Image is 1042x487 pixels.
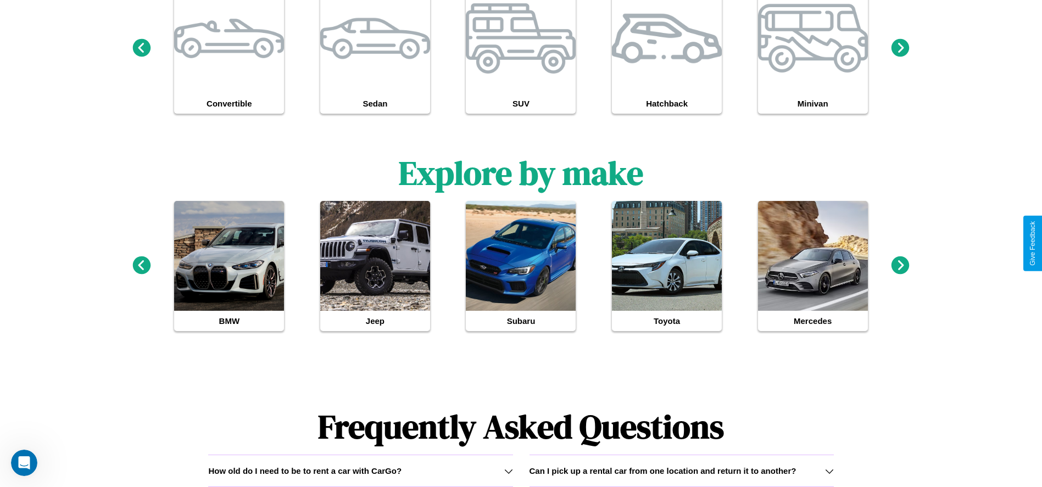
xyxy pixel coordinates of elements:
[208,466,402,475] h3: How old do I need to be to rent a car with CarGo?
[612,93,722,114] h4: Hatchback
[758,311,868,331] h4: Mercedes
[399,150,643,195] h1: Explore by make
[174,311,284,331] h4: BMW
[466,93,576,114] h4: SUV
[530,466,796,475] h3: Can I pick up a rental car from one location and return it to another?
[320,311,430,331] h4: Jeep
[208,399,833,455] h1: Frequently Asked Questions
[174,93,284,114] h4: Convertible
[1029,221,1037,266] div: Give Feedback
[11,450,37,476] iframe: Intercom live chat
[612,311,722,331] h4: Toyota
[466,311,576,331] h4: Subaru
[320,93,430,114] h4: Sedan
[758,93,868,114] h4: Minivan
